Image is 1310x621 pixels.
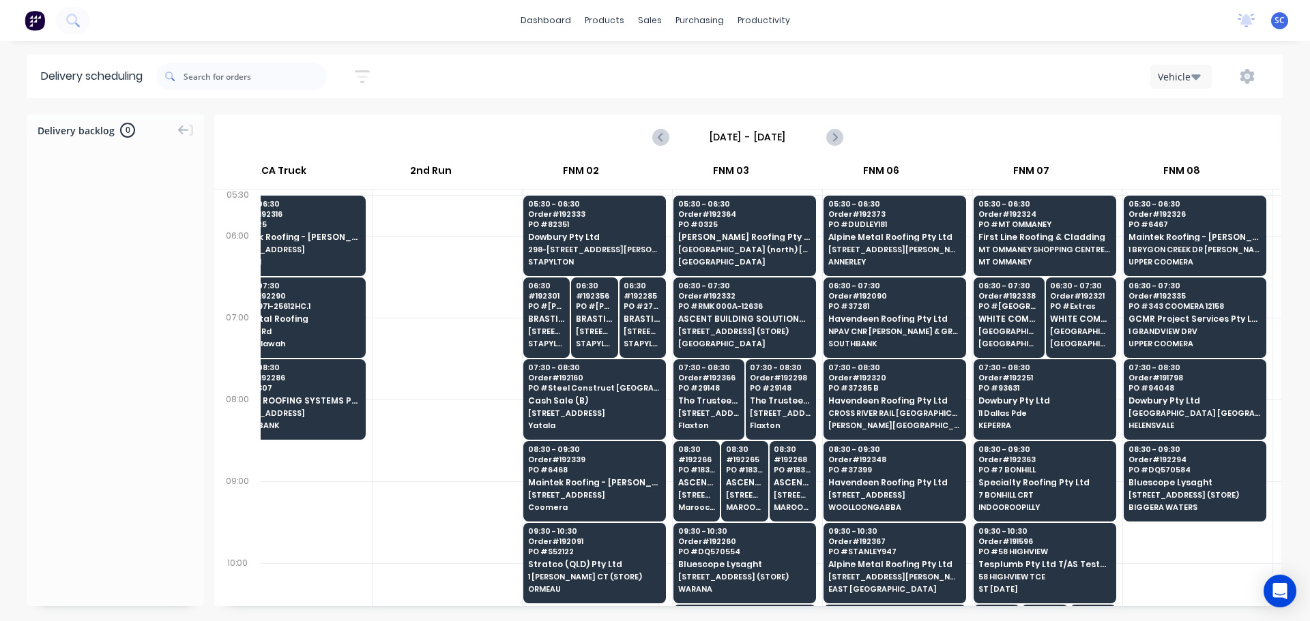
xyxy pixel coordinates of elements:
[678,560,811,569] span: Bluescope Lysaght
[528,384,660,392] span: PO # Steel Construct [GEOGRAPHIC_DATA]
[528,200,660,208] span: 05:30 - 06:30
[1129,421,1261,429] span: HELENSVALE
[678,314,811,323] span: ASCENT BUILDING SOLUTIONS PTY LTD
[828,478,961,487] span: Havendeen Roofing Pty Ltd
[978,585,1111,593] span: ST [DATE]
[828,585,961,593] span: EAST [GEOGRAPHIC_DATA]
[528,220,660,228] span: PO # 82351
[978,396,1111,405] span: Dowbury Pty Ltd
[726,466,763,474] span: PO # 18333
[978,363,1111,372] span: 07:30 - 08:30
[1050,282,1111,290] span: 06:30 - 07:30
[228,258,360,266] span: Brassall
[669,10,731,31] div: purchasing
[1050,339,1111,348] span: [GEOGRAPHIC_DATA]
[678,339,811,348] span: [GEOGRAPHIC_DATA]
[678,547,811,556] span: PO # DQ570554
[528,466,660,474] span: PO # 6468
[726,491,763,499] span: [STREET_ADDRESS], (LOT 60) ([GEOGRAPHIC_DATA])
[228,200,360,208] span: 05:30 - 06:30
[528,314,566,323] span: BRASTIN ROOFING
[528,560,660,569] span: Stratco (QLD) Pty Ltd
[750,409,811,417] span: [STREET_ADDRESS]
[828,245,961,254] span: [STREET_ADDRESS][PERSON_NAME]
[726,478,763,487] span: ASCENT BUILDING SOLUTIONS PTY LTD
[184,63,327,90] input: Search for orders
[726,445,763,453] span: 08:30
[678,292,811,300] span: Order # 192332
[828,374,961,382] span: Order # 192320
[828,232,961,241] span: Alpine Metal Roofing Pty Ltd
[978,292,1039,300] span: Order # 192338
[528,409,660,417] span: [STREET_ADDRESS]
[528,478,660,487] span: Maintek Roofing - [PERSON_NAME]
[828,527,961,535] span: 09:30 - 10:30
[828,302,961,310] span: PO # 37281
[828,282,961,290] span: 06:30 - 07:30
[228,292,360,300] span: Order # 192290
[1158,70,1197,84] div: Vehicle
[978,466,1111,474] span: PO # 7 BONHILL
[774,466,811,474] span: PO # 18334
[774,478,811,487] span: ASCENT BUILDING SOLUTIONS PTY LTD
[528,396,660,405] span: Cash Sale (B)
[1129,455,1261,464] span: Order # 192294
[828,455,961,464] span: Order # 192348
[528,282,566,290] span: 06:30
[228,384,360,392] span: PO # 82307
[678,258,811,266] span: [GEOGRAPHIC_DATA]
[1129,396,1261,405] span: Dowbury Pty Ltd
[750,421,811,429] span: Flaxton
[750,384,811,392] span: PO # 29148
[1129,327,1261,335] span: 1 GRANDVIEW DRV
[1264,575,1296,607] div: Open Intercom Messenger
[1129,445,1261,453] span: 08:30 - 09:30
[528,421,660,429] span: Yatala
[1150,65,1212,89] button: Vehicle
[978,302,1039,310] span: PO # [GEOGRAPHIC_DATA]
[1129,314,1261,323] span: GCMR Project Services Pty Ltd
[978,339,1039,348] span: [GEOGRAPHIC_DATA]
[624,282,661,290] span: 06:30
[576,282,613,290] span: 06:30
[678,245,811,254] span: [GEOGRAPHIC_DATA] (north) [PERSON_NAME]
[228,282,360,290] span: 06:30 - 07:30
[1129,339,1261,348] span: UPPER COOMERA
[528,302,566,310] span: PO # [PERSON_NAME] 10/09
[978,527,1111,535] span: 09:30 - 10:30
[828,560,961,569] span: Alpine Metal Roofing Pty Ltd
[678,445,716,453] span: 08:30
[828,491,961,499] span: [STREET_ADDRESS]
[978,421,1111,429] span: KEPERRA
[978,537,1111,545] span: Order # 191596
[228,363,360,372] span: 07:30 - 08:30
[828,573,961,581] span: [STREET_ADDRESS][PERSON_NAME]
[528,527,660,535] span: 09:30 - 10:30
[678,220,811,228] span: PO # 0325
[978,232,1111,241] span: First Line Roofing & Cladding
[678,396,739,405] span: The Trustee for Roofing Services QLD Trust
[731,10,797,31] div: productivity
[750,396,811,405] span: The Trustee for Roofing Services QLD Trust
[828,200,961,208] span: 05:30 - 06:30
[678,232,811,241] span: [PERSON_NAME] Roofing Pty Ltd
[978,200,1111,208] span: 05:30 - 06:30
[1129,292,1261,300] span: Order # 192335
[828,210,961,218] span: Order # 192373
[978,503,1111,511] span: INDOOROOPILLY
[828,292,961,300] span: Order # 192090
[828,466,961,474] span: PO # 37399
[528,573,660,581] span: 1 [PERSON_NAME] CT (STORE)
[228,339,360,348] span: Toogoolawah
[678,585,811,593] span: WARANA
[656,159,806,189] div: FNM 03
[828,445,961,453] span: 08:30 - 09:30
[678,282,811,290] span: 06:30 - 07:30
[356,159,506,189] div: 2nd Run
[228,421,360,429] span: WILLOWBANK
[678,491,716,499] span: [STREET_ADDRESS]
[828,547,961,556] span: PO # STANLEY947
[1129,503,1261,511] span: BIGGERA WATERS
[1129,245,1261,254] span: 1 BRYGON CREEK DR [PERSON_NAME] COOMERA
[528,258,660,266] span: STAPYLTON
